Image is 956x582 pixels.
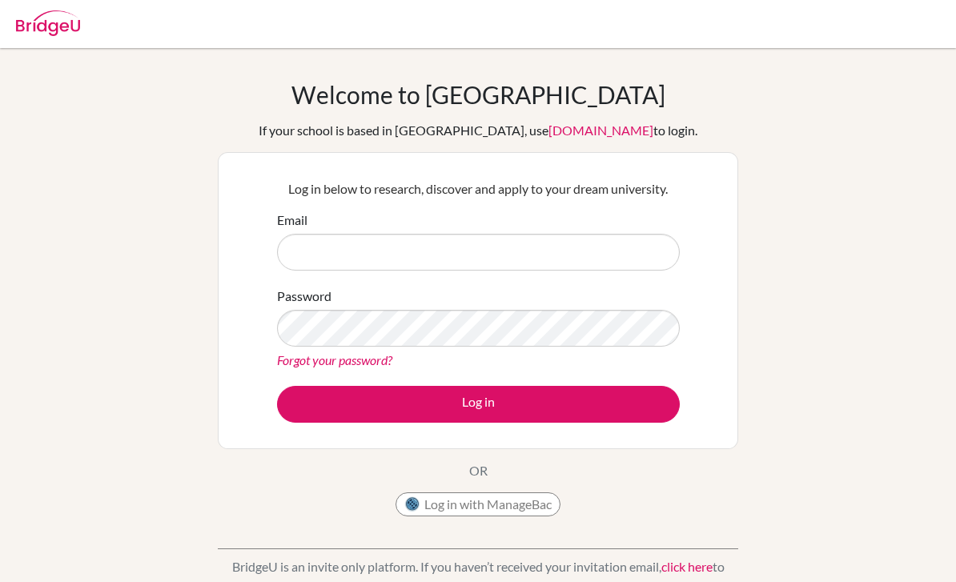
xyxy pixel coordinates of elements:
[277,352,392,367] a: Forgot your password?
[259,121,697,140] div: If your school is based in [GEOGRAPHIC_DATA], use to login.
[277,179,680,199] p: Log in below to research, discover and apply to your dream university.
[469,461,488,480] p: OR
[291,80,665,109] h1: Welcome to [GEOGRAPHIC_DATA]
[661,559,713,574] a: click here
[277,386,680,423] button: Log in
[548,122,653,138] a: [DOMAIN_NAME]
[277,287,331,306] label: Password
[16,10,80,36] img: Bridge-U
[396,492,560,516] button: Log in with ManageBac
[277,211,307,230] label: Email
